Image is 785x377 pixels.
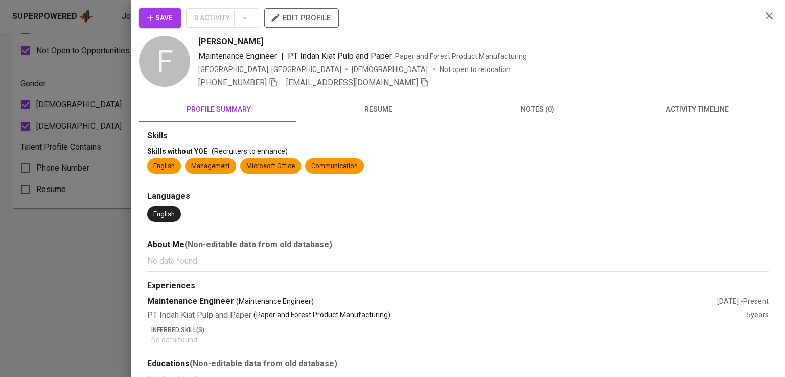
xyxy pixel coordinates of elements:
div: Management [191,161,230,171]
button: edit profile [264,8,339,28]
div: About Me [147,239,769,251]
p: Not open to relocation [440,64,511,75]
span: edit profile [272,11,331,25]
button: Save [139,8,181,28]
div: Microsoft Office [246,161,295,171]
div: English [153,161,175,171]
span: profile summary [145,103,292,116]
span: (Maintenance Engineer) [236,296,314,307]
a: edit profile [264,13,339,21]
div: Maintenance Engineer [147,296,717,308]
div: PT Indah Kiat Pulp and Paper [147,310,747,321]
div: Educations [147,358,769,370]
span: activity timeline [624,103,771,116]
b: (Non-editable data from old database) [190,359,337,368]
div: Experiences [147,280,769,292]
span: Skills without YOE [147,147,207,155]
p: (Paper and Forest Product Manufacturing) [253,310,390,321]
div: Languages [147,191,769,202]
span: [PHONE_NUMBER] [198,78,267,87]
div: English [153,209,175,219]
span: Maintenance Engineer [198,51,277,61]
div: Communication [311,161,358,171]
span: [PERSON_NAME] [198,36,263,48]
b: (Non-editable data from old database) [184,240,332,249]
div: Skills [147,130,769,142]
div: [GEOGRAPHIC_DATA], [GEOGRAPHIC_DATA] [198,64,341,75]
span: notes (0) [464,103,611,116]
p: No data found. [147,255,769,267]
span: (Recruiters to enhance) [212,147,288,155]
span: resume [305,103,452,116]
span: | [281,50,284,62]
span: Save [147,12,173,25]
div: [DATE] - Present [717,296,769,307]
span: PT Indah Kiat Pulp and Paper [288,51,392,61]
p: Inferred Skill(s) [151,325,769,335]
span: [EMAIL_ADDRESS][DOMAIN_NAME] [286,78,418,87]
p: No data found. [151,335,769,345]
div: F [139,36,190,87]
span: [DEMOGRAPHIC_DATA] [352,64,429,75]
div: 5 years [747,310,769,321]
span: Paper and Forest Product Manufacturing [395,52,527,60]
